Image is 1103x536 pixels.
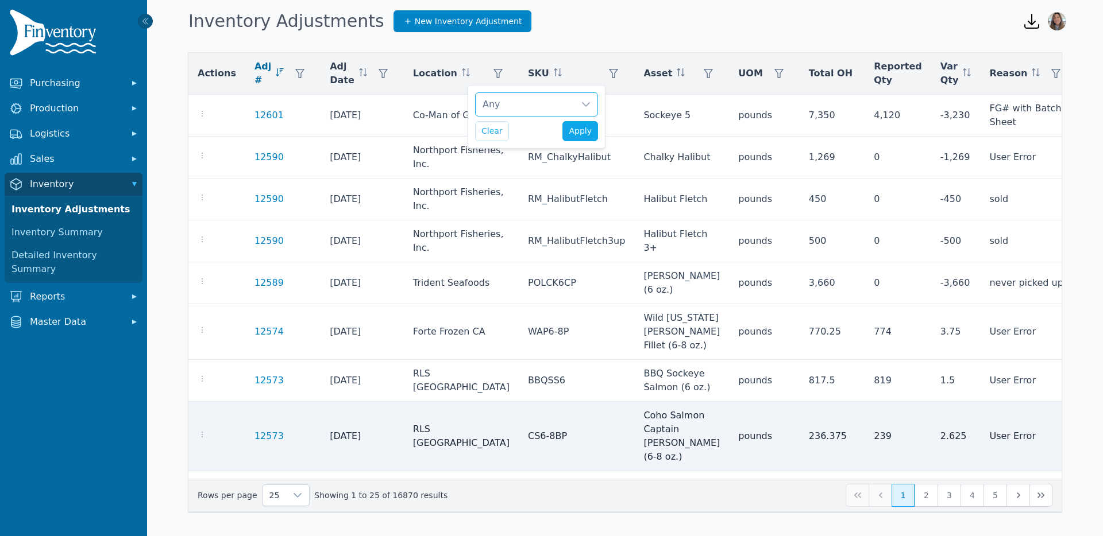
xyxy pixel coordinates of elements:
[404,262,519,304] td: Trident Seafoods
[634,220,729,262] td: Halibut Fletch 3+
[321,137,404,178] td: [DATE]
[5,310,142,333] button: Master Data
[729,360,800,402] td: pounds
[254,192,284,206] a: 12590
[413,67,457,80] span: Location
[188,11,384,32] h1: Inventory Adjustments
[321,304,404,360] td: [DATE]
[729,137,800,178] td: pounds
[984,484,1006,507] button: Page 5
[800,360,865,402] td: 817.5
[254,276,284,290] a: 12589
[980,471,1077,513] td: User Error
[634,402,729,471] td: Coho Salmon Captain [PERSON_NAME] (6-8 oz.)
[7,221,140,244] a: Inventory Summary
[5,173,142,196] button: Inventory
[404,304,519,360] td: Forte Frozen CA
[980,304,1077,360] td: User Error
[394,10,532,32] a: New Inventory Adjustment
[980,178,1077,220] td: sold
[475,121,509,141] button: Clear
[931,360,981,402] td: 1.5
[254,108,284,122] a: 12601
[800,471,865,513] td: 8,981.5
[519,220,634,262] td: RM_HalibutFletch3up
[800,178,865,220] td: 450
[415,15,522,27] span: New Inventory Adjustment
[5,285,142,308] button: Reports
[321,95,404,137] td: [DATE]
[321,220,404,262] td: [DATE]
[800,402,865,471] td: 236.375
[1006,484,1029,507] button: Next Page
[634,178,729,220] td: Halibut Fletch
[980,360,1077,402] td: User Error
[476,93,574,116] div: Any
[30,102,122,115] span: Production
[254,374,284,387] a: 12573
[874,60,921,87] span: Reported Qty
[980,402,1077,471] td: User Error
[321,178,404,220] td: [DATE]
[254,60,271,87] span: Adj #
[865,137,931,178] td: 0
[5,72,142,95] button: Purchasing
[7,198,140,221] a: Inventory Adjustments
[404,471,519,513] td: RLS [GEOGRAPHIC_DATA]
[800,304,865,360] td: 770.25
[961,484,984,507] button: Page 4
[5,97,142,120] button: Production
[254,234,284,248] a: 12590
[30,76,122,90] span: Purchasing
[519,137,634,178] td: RM_ChalkyHalibut
[198,67,236,80] span: Actions
[980,95,1077,137] td: FG# with Batch Sheet
[729,95,800,137] td: pounds
[1048,12,1066,30] img: Bernice Wang
[865,471,931,513] td: 8,992
[892,484,915,507] button: Page 1
[931,471,981,513] td: 10.5
[989,67,1027,80] span: Reason
[519,178,634,220] td: RM_HalibutFletch
[940,60,959,87] span: Var Qty
[30,127,122,141] span: Logistics
[404,220,519,262] td: Northport Fisheries, Inc.
[519,304,634,360] td: WAP6-8P
[404,360,519,402] td: RLS [GEOGRAPHIC_DATA]
[634,95,729,137] td: Sockeye 5
[980,220,1077,262] td: sold
[931,137,981,178] td: - 1,269
[321,262,404,304] td: [DATE]
[931,220,981,262] td: - 500
[800,137,865,178] td: 1,269
[980,262,1077,304] td: never picked up
[738,67,763,80] span: UOM
[634,471,729,513] td: Coho Salmon Portions (6 oz.)
[931,402,981,471] td: 2.625
[404,137,519,178] td: Northport Fisheries, Inc.
[931,304,981,360] td: 3.75
[254,150,284,164] a: 12590
[729,220,800,262] td: pounds
[562,121,598,141] button: Apply
[314,490,448,501] span: Showing 1 to 25 of 16870 results
[865,178,931,220] td: 0
[729,471,800,513] td: pounds
[330,60,354,87] span: Adj Date
[634,137,729,178] td: Chalky Halibut
[800,262,865,304] td: 3,660
[519,471,634,513] td: CS6P-TDT-KE18
[321,402,404,471] td: [DATE]
[519,262,634,304] td: POLCK6CP
[30,177,122,191] span: Inventory
[729,178,800,220] td: pounds
[865,95,931,137] td: 4,120
[5,122,142,145] button: Logistics
[404,402,519,471] td: RLS [GEOGRAPHIC_DATA]
[321,360,404,402] td: [DATE]
[263,485,287,506] span: Rows per page
[980,137,1077,178] td: User Error
[569,125,592,137] span: Apply
[30,290,122,304] span: Reports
